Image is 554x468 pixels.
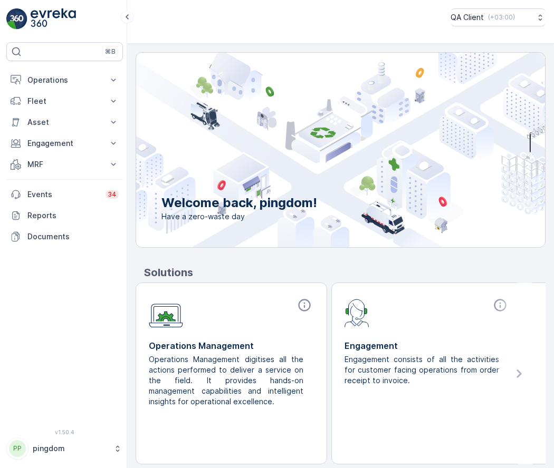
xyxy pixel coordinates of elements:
span: v 1.50.4 [6,429,123,435]
a: Events34 [6,184,123,205]
button: Engagement [6,133,123,154]
a: Reports [6,205,123,226]
p: pingdom [33,443,108,454]
p: Solutions [144,265,546,280]
p: Engagement [27,138,102,149]
img: logo_light-DOdMpM7g.png [31,8,76,30]
div: PP [9,440,26,457]
p: Documents [27,231,119,242]
p: Operations [27,75,102,85]
p: ⌘B [105,47,116,56]
p: Welcome back, pingdom! [161,194,317,211]
img: module-icon [345,298,369,327]
p: Events [27,189,99,200]
p: Operations Management digitises all the actions performed to deliver a service on the field. It p... [149,354,305,407]
p: Asset [27,117,102,128]
span: Have a zero-waste day [161,211,317,222]
p: QA Client [451,12,484,23]
p: 34 [108,190,117,199]
button: PPpingdom [6,437,123,460]
img: module-icon [149,298,183,328]
p: Reports [27,210,119,221]
button: Asset [6,112,123,133]
img: logo [6,8,27,30]
img: city illustration [89,53,545,247]
p: Fleet [27,96,102,106]
p: MRF [27,159,102,170]
button: Fleet [6,91,123,112]
p: ( +03:00 ) [488,13,515,22]
button: QA Client(+03:00) [451,8,546,26]
p: Engagement [345,339,510,352]
button: Operations [6,70,123,91]
p: Engagement consists of all the activities for customer facing operations from order receipt to in... [345,354,501,386]
p: Operations Management [149,339,314,352]
button: MRF [6,154,123,175]
a: Documents [6,226,123,247]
